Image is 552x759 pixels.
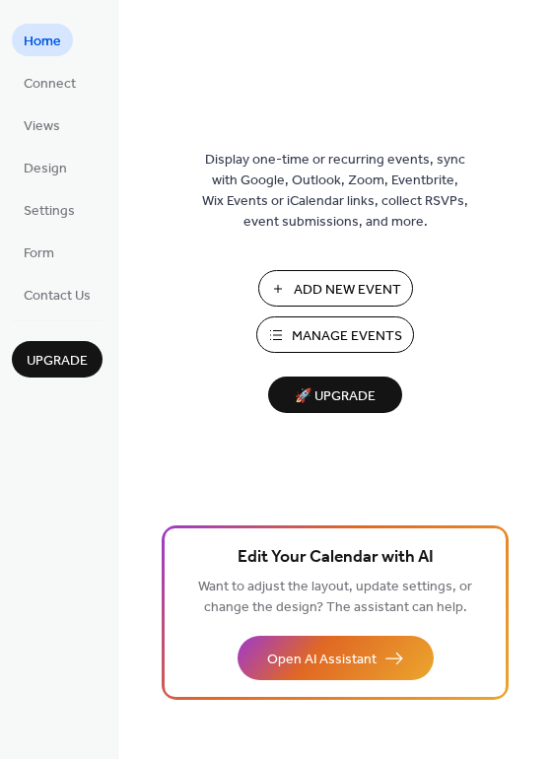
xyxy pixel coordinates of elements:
[238,544,434,572] span: Edit Your Calendar with AI
[280,383,390,410] span: 🚀 Upgrade
[24,32,61,52] span: Home
[258,270,413,307] button: Add New Event
[24,201,75,222] span: Settings
[12,24,73,56] a: Home
[12,278,103,310] a: Contact Us
[24,74,76,95] span: Connect
[292,326,402,347] span: Manage Events
[24,286,91,307] span: Contact Us
[12,66,88,99] a: Connect
[12,151,79,183] a: Design
[256,316,414,353] button: Manage Events
[267,650,377,670] span: Open AI Assistant
[12,236,66,268] a: Form
[238,636,434,680] button: Open AI Assistant
[24,116,60,137] span: Views
[24,159,67,179] span: Design
[12,341,103,378] button: Upgrade
[268,377,402,413] button: 🚀 Upgrade
[294,280,401,301] span: Add New Event
[198,574,472,621] span: Want to adjust the layout, update settings, or change the design? The assistant can help.
[12,108,72,141] a: Views
[12,193,87,226] a: Settings
[27,351,88,372] span: Upgrade
[202,150,468,233] span: Display one-time or recurring events, sync with Google, Outlook, Zoom, Eventbrite, Wix Events or ...
[24,243,54,264] span: Form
